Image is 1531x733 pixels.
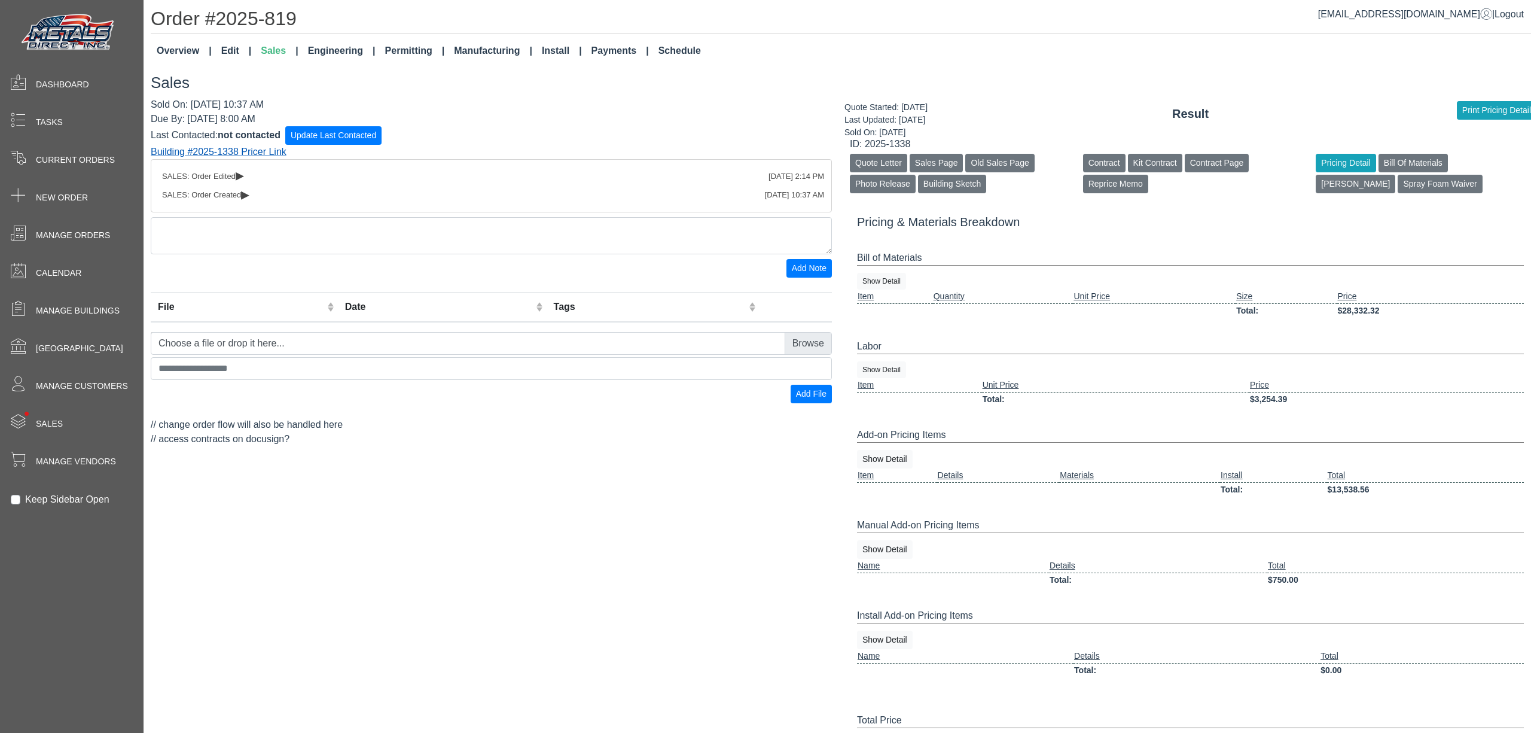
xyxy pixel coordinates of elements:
[857,273,906,290] button: Show Detail
[760,292,832,322] th: Remove
[857,518,1524,533] div: Manual Add-on Pricing Items
[162,189,821,201] div: SALES: Order Created
[1316,154,1376,172] button: Pricing Detail
[857,631,913,649] button: Show Detail
[151,126,832,145] form: Last Contacted:
[36,342,123,355] span: [GEOGRAPHIC_DATA]
[1318,9,1492,19] span: [EMAIL_ADDRESS][DOMAIN_NAME]
[1267,559,1524,573] td: Total
[1495,9,1524,19] span: Logout
[857,428,1524,443] div: Add-on Pricing Items
[1083,154,1126,172] button: Contract
[18,11,120,55] img: Metals Direct Inc Logo
[537,39,587,63] a: Install
[857,339,1524,354] div: Labor
[844,101,928,114] div: Quote Started: [DATE]
[1318,7,1524,22] div: |
[151,112,832,126] div: Due By: [DATE] 8:00 AM
[844,114,928,126] div: Last Updated: [DATE]
[850,154,907,172] button: Quote Letter
[1378,154,1448,172] button: Bill Of Materials
[910,154,963,172] button: Sales Page
[449,39,537,63] a: Manufacturing
[965,154,1034,172] button: Old Sales Page
[918,175,987,193] button: Building Sketch
[218,129,280,139] span: not contacted
[1320,649,1524,664] td: Total
[36,154,115,166] span: Current Orders
[982,392,1249,406] td: Total:
[1185,154,1249,172] button: Contract Page
[1337,290,1524,304] td: Price
[1128,154,1182,172] button: Kit Contract
[36,229,110,242] span: Manage Orders
[933,290,1073,304] td: Quantity
[162,171,821,183] div: SALES: Order Edited
[303,39,380,63] a: Engineering
[1049,559,1267,573] td: Details
[857,378,982,393] td: Item
[36,455,116,468] span: Manage Vendors
[1337,303,1524,318] td: $28,332.32
[857,251,1524,266] div: Bill of Materials
[36,380,128,393] span: Manage Customers
[857,290,933,304] td: Item
[1073,649,1320,664] td: Details
[857,609,1524,623] div: Install Add-on Pricing Items
[850,105,1531,123] div: Result
[857,450,913,469] button: Show Detail
[1073,663,1320,677] td: Total:
[587,39,654,63] a: Payments
[216,39,257,63] a: Edit
[158,300,324,314] div: File
[1320,663,1524,677] td: $0.00
[151,7,1531,34] h1: Order #2025-819
[1083,175,1148,193] button: Reprice Memo
[791,385,832,403] button: Add File
[792,263,827,273] span: Add Note
[151,147,286,157] a: Building #2025-1338 Pricer Link
[1327,469,1524,483] td: Total
[151,74,1531,92] h3: Sales
[554,300,746,314] div: Tags
[285,126,382,145] button: Update Last Contacted
[768,171,824,183] div: [DATE] 2:14 PM
[1059,469,1220,483] td: Materials
[796,389,827,399] span: Add File
[152,39,216,63] a: Overview
[236,171,244,179] span: ▸
[36,191,88,204] span: New Order
[857,559,1049,573] td: Name
[291,130,376,140] span: Update Last Contacted
[1267,573,1524,587] td: $750.00
[857,215,1524,229] h5: Pricing & Materials Breakdown
[937,469,1060,483] td: Details
[36,418,63,430] span: Sales
[1236,303,1337,318] td: Total:
[765,189,824,201] div: [DATE] 10:37 AM
[1249,392,1524,406] td: $3,254.39
[844,126,928,139] div: Sold On: [DATE]
[850,137,1531,151] div: ID: 2025-1338
[36,78,89,91] span: Dashboard
[1327,482,1524,497] td: $13,538.56
[1316,175,1395,193] button: [PERSON_NAME]
[857,713,1524,728] div: Total Price
[1220,482,1327,497] td: Total:
[857,361,906,378] button: Show Detail
[36,116,63,129] span: Tasks
[1049,573,1267,587] td: Total:
[982,378,1249,393] td: Unit Price
[36,305,120,317] span: Manage Buildings
[25,492,109,507] label: Keep Sidebar Open
[850,175,916,193] button: Photo Release
[1073,290,1236,304] td: Unit Price
[241,190,249,198] span: ▸
[345,300,533,314] div: Date
[256,39,303,63] a: Sales
[1398,175,1482,193] button: Spray Foam Waiver
[857,540,913,559] button: Show Detail
[1249,378,1524,393] td: Price
[786,259,832,278] button: Add Note
[380,39,450,63] a: Permitting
